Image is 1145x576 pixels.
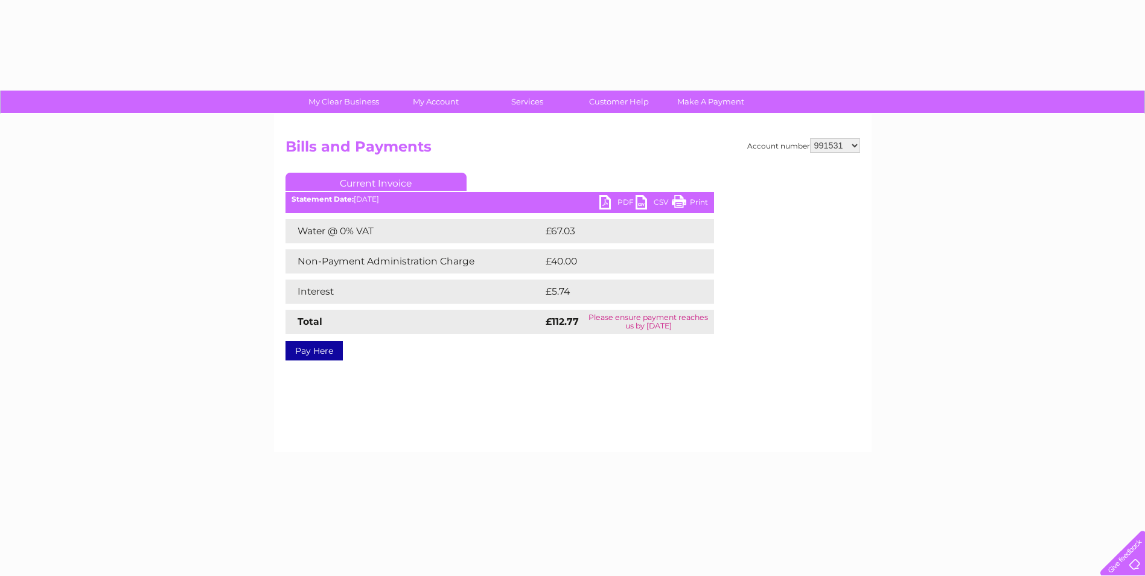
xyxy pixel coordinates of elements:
[285,138,860,161] h2: Bills and Payments
[285,195,714,203] div: [DATE]
[543,249,691,274] td: £40.00
[546,316,579,327] strong: £112.77
[583,310,713,334] td: Please ensure payment reaches us by [DATE]
[386,91,485,113] a: My Account
[294,91,394,113] a: My Clear Business
[477,91,577,113] a: Services
[285,173,467,191] a: Current Invoice
[636,195,672,213] a: CSV
[543,219,689,243] td: £67.03
[285,249,543,274] td: Non-Payment Administration Charge
[599,195,636,213] a: PDF
[285,341,343,360] a: Pay Here
[672,195,708,213] a: Print
[661,91,761,113] a: Make A Payment
[747,138,860,153] div: Account number
[285,280,543,304] td: Interest
[298,316,322,327] strong: Total
[285,219,543,243] td: Water @ 0% VAT
[569,91,669,113] a: Customer Help
[292,194,354,203] b: Statement Date:
[543,280,686,304] td: £5.74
